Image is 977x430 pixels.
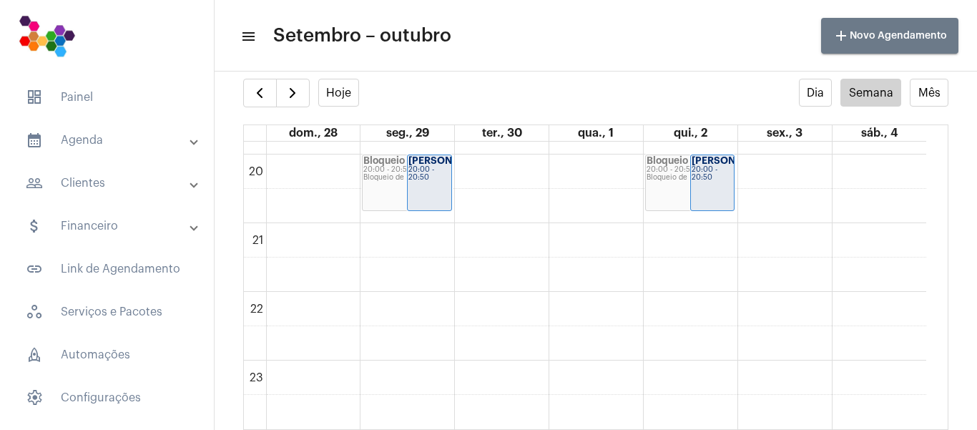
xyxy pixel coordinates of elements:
[247,303,266,316] div: 22
[833,27,850,44] mat-icon: add
[799,79,833,107] button: Dia
[14,381,200,415] span: Configurações
[11,7,82,64] img: 7bf4c2a9-cb5a-6366-d80e-59e5d4b2024a.png
[26,89,43,106] span: sidenav icon
[408,166,451,182] div: 20:00 - 20:50
[247,371,266,384] div: 23
[647,166,734,174] div: 20:00 - 20:50
[26,132,43,149] mat-icon: sidenav icon
[26,132,191,149] mat-panel-title: Agenda
[821,18,958,54] button: Novo Agendamento
[26,175,191,192] mat-panel-title: Clientes
[671,125,710,141] a: 2 de outubro de 2025
[26,218,191,235] mat-panel-title: Financeiro
[246,165,266,178] div: 20
[910,79,948,107] button: Mês
[383,125,432,141] a: 29 de setembro de 2025
[273,24,451,47] span: Setembro – outubro
[575,125,617,141] a: 1 de outubro de 2025
[479,125,525,141] a: 30 de setembro de 2025
[14,295,200,329] span: Serviços e Pacotes
[26,260,43,278] mat-icon: sidenav icon
[9,209,214,243] mat-expansion-panel-header: sidenav iconFinanceiro
[14,338,200,372] span: Automações
[408,156,488,165] strong: [PERSON_NAME]
[647,174,734,182] div: Bloqueio de agenda
[276,79,310,107] button: Próximo Semana
[26,303,43,321] span: sidenav icon
[14,252,200,286] span: Link de Agendamento
[286,125,340,141] a: 28 de setembro de 2025
[363,174,451,182] div: Bloqueio de agenda
[363,166,451,174] div: 20:00 - 20:50
[240,28,255,45] mat-icon: sidenav icon
[26,175,43,192] mat-icon: sidenav icon
[26,218,43,235] mat-icon: sidenav icon
[14,80,200,114] span: Painel
[243,79,277,107] button: Semana Anterior
[9,123,214,157] mat-expansion-panel-header: sidenav iconAgenda
[833,31,947,41] span: Novo Agendamento
[764,125,805,141] a: 3 de outubro de 2025
[26,346,43,363] span: sidenav icon
[692,166,734,182] div: 20:00 - 20:50
[250,234,266,247] div: 21
[647,156,688,165] strong: Bloqueio
[9,166,214,200] mat-expansion-panel-header: sidenav iconClientes
[840,79,901,107] button: Semana
[858,125,900,141] a: 4 de outubro de 2025
[692,156,772,165] strong: [PERSON_NAME]
[318,79,360,107] button: Hoje
[363,156,405,165] strong: Bloqueio
[26,389,43,406] span: sidenav icon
